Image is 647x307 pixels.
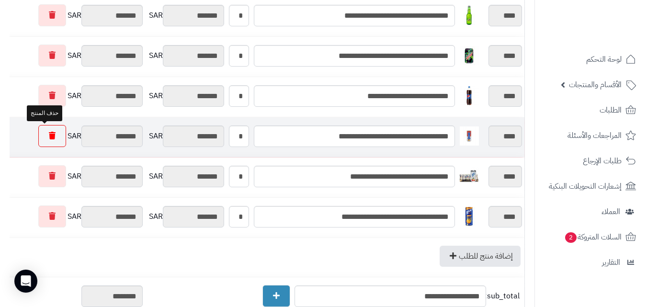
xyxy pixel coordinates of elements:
a: لوحة التحكم [541,48,641,71]
div: SAR [148,5,224,26]
a: التقارير [541,251,641,274]
a: السلات المتروكة2 [541,226,641,249]
span: sub_total: [488,291,520,302]
div: SAR [5,4,143,26]
div: SAR [148,125,224,147]
a: طلبات الإرجاع [541,149,641,172]
img: 1748078663-71XUyd%20bDML._AC_SL1500-40x40.jpg [460,207,479,226]
div: SAR [5,205,143,227]
img: 1748077268-Screenshot%202025-05-24%20120036-40x40.jpg [460,167,479,186]
span: لوحة التحكم [586,53,622,66]
span: الأقسام والمنتجات [569,78,622,91]
span: طلبات الإرجاع [583,154,622,168]
div: SAR [148,85,224,107]
div: SAR [5,85,143,107]
a: العملاء [541,200,641,223]
div: SAR [148,166,224,187]
div: SAR [5,45,143,67]
span: العملاء [602,205,620,218]
div: SAR [148,206,224,227]
a: إضافة منتج للطلب [440,246,521,267]
span: الطلبات [600,103,622,117]
div: Open Intercom Messenger [14,270,37,293]
img: 1747589162-6e7ff969-24c4-4b5f-83cf-0a0709aa-40x40.jpg [460,46,479,65]
span: السلات المتروكة [564,230,622,244]
img: 1747826919-image-40x40.jpg [460,126,479,146]
img: 1747594532-18409223-8150-4f06-d44a-9c8685d0-40x40.jpg [460,86,479,105]
a: الطلبات [541,99,641,122]
a: المراجعات والأسئلة [541,124,641,147]
img: 1747576632-61CXKZ8PxkL._AC_SL1500-40x40.jpg [460,6,479,25]
div: SAR [148,45,224,67]
span: التقارير [602,256,620,269]
div: SAR [5,125,143,147]
span: إشعارات التحويلات البنكية [549,180,622,193]
a: إشعارات التحويلات البنكية [541,175,641,198]
span: 2 [565,232,577,243]
div: حذف المنتج [27,105,62,121]
span: المراجعات والأسئلة [568,129,622,142]
div: SAR [5,165,143,187]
